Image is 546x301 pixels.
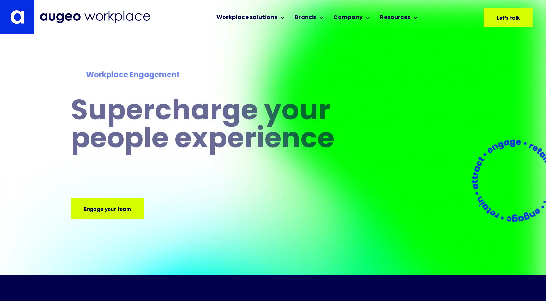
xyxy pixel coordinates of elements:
div: Resources [380,13,410,22]
a: Let's talk [484,8,533,27]
div: Workplace solutions [216,13,277,22]
div: Company [333,13,363,22]
div: Brands [295,13,316,22]
h1: Supercharge your people experience [71,98,370,154]
img: Augeo's "a" monogram decorative logo in white. [10,10,24,24]
a: Engage your team [71,198,144,219]
img: Augeo Workplace business unit full logo in mignight blue. [40,11,150,23]
div: Workplace Engagement [86,70,354,81]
